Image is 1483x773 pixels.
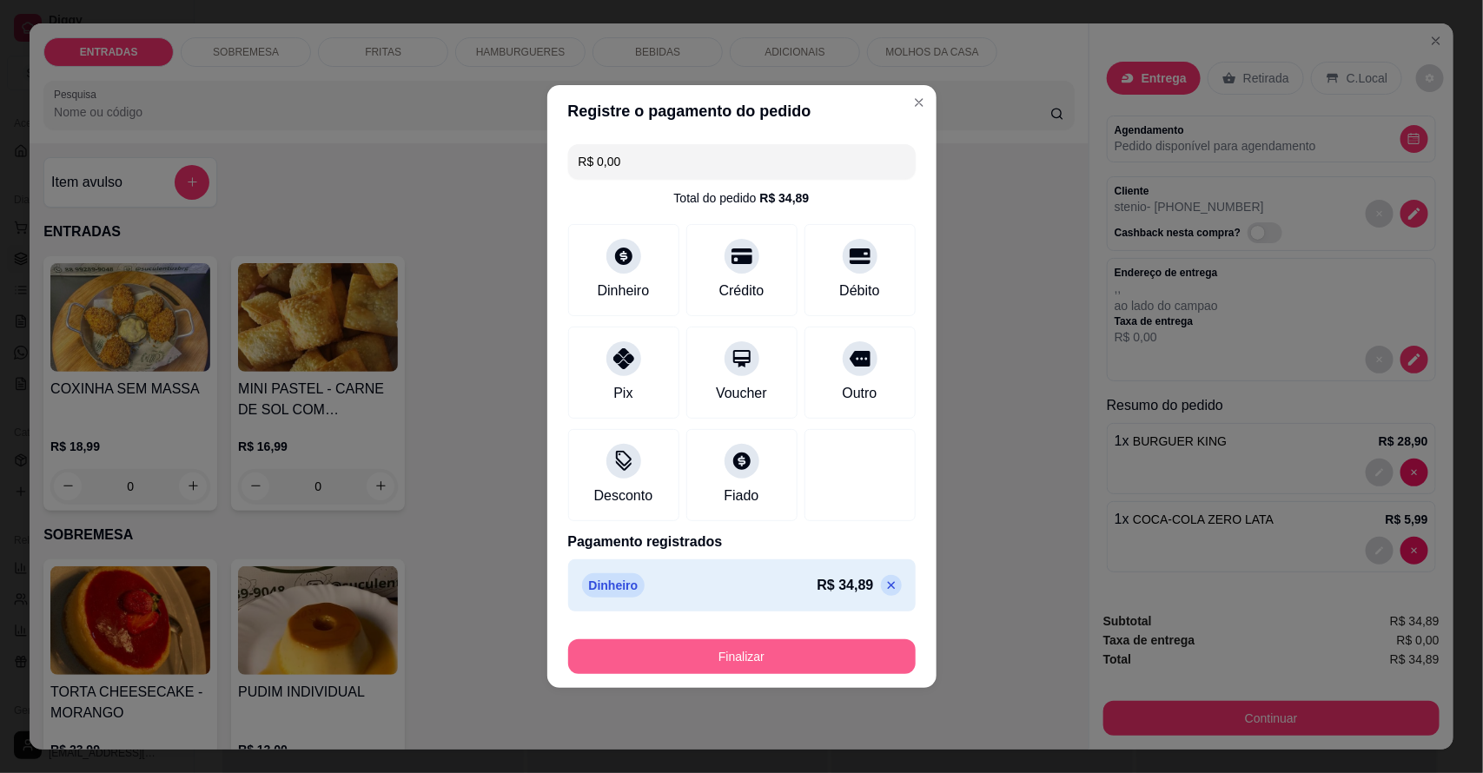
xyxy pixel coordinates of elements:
[613,383,632,404] div: Pix
[905,89,933,116] button: Close
[818,575,874,596] p: R$ 34,89
[839,281,879,301] div: Débito
[598,281,650,301] div: Dinheiro
[719,281,765,301] div: Crédito
[568,532,916,552] p: Pagamento registrados
[547,85,937,137] header: Registre o pagamento do pedido
[582,573,646,598] p: Dinheiro
[579,144,905,179] input: Ex.: hambúrguer de cordeiro
[724,486,758,506] div: Fiado
[594,486,653,506] div: Desconto
[716,383,767,404] div: Voucher
[842,383,877,404] div: Outro
[568,639,916,674] button: Finalizar
[674,189,810,207] div: Total do pedido
[760,189,810,207] div: R$ 34,89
